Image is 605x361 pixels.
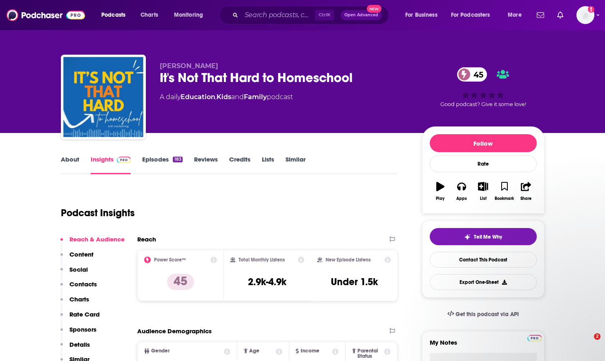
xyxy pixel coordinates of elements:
div: Share [520,196,531,201]
a: Credits [229,155,250,174]
span: 2 [594,333,601,340]
a: InsightsPodchaser Pro [91,155,131,174]
span: Logged in as nwierenga [576,6,594,24]
h3: 2.9k-4.9k [248,276,286,288]
div: Rate [430,155,537,172]
span: , [215,93,217,101]
button: Apps [451,177,472,206]
a: Family [244,93,267,101]
span: New [367,5,382,13]
button: Export One-Sheet [430,274,537,290]
span: Monitoring [174,9,203,21]
input: Search podcasts, credits, & more... [241,9,315,22]
button: open menu [502,9,532,22]
button: Social [60,266,88,281]
button: open menu [168,9,214,22]
p: Details [69,341,90,348]
span: Tell Me Why [474,234,502,240]
h2: Total Monthly Listens [239,257,285,263]
button: Charts [60,295,89,310]
h2: New Episode Listens [326,257,371,263]
img: It's Not That Hard to Homeschool [63,56,144,138]
button: open menu [96,9,136,22]
div: Apps [456,196,467,201]
span: 45 [465,67,487,82]
button: Show profile menu [576,6,594,24]
button: open menu [400,9,448,22]
h2: Audience Demographics [137,327,212,335]
svg: Add a profile image [588,6,594,13]
span: For Business [405,9,438,21]
a: Similar [286,155,306,174]
a: Contact This Podcast [430,252,537,268]
a: Education [181,93,215,101]
button: Reach & Audience [60,235,125,250]
a: About [61,155,79,174]
a: Get this podcast via API [441,304,526,324]
button: open menu [446,9,502,22]
span: Podcasts [101,9,125,21]
a: Kids [217,93,231,101]
a: Charts [135,9,163,22]
div: Play [436,196,444,201]
span: Open Advanced [344,13,378,17]
span: More [508,9,522,21]
p: Rate Card [69,310,100,318]
a: Lists [262,155,274,174]
img: tell me why sparkle [464,234,471,240]
iframe: Intercom live chat [577,333,597,353]
div: List [480,196,487,201]
button: Content [60,250,94,266]
button: Open AdvancedNew [341,10,382,20]
h2: Reach [137,235,156,243]
img: Podchaser - Follow, Share and Rate Podcasts [7,7,85,23]
div: Search podcasts, credits, & more... [227,6,397,24]
a: Show notifications dropdown [534,8,547,22]
span: Ctrl K [315,10,334,20]
a: 45 [457,67,487,82]
button: Details [60,341,90,356]
p: Social [69,266,88,273]
label: My Notes [430,339,537,353]
button: Bookmark [494,177,515,206]
span: Income [301,348,319,354]
img: User Profile [576,6,594,24]
button: tell me why sparkleTell Me Why [430,228,537,245]
button: Share [515,177,536,206]
button: Follow [430,134,537,152]
a: Episodes183 [142,155,182,174]
div: A daily podcast [160,92,293,102]
a: Show notifications dropdown [554,8,567,22]
button: List [472,177,493,206]
div: Bookmark [495,196,514,201]
span: Good podcast? Give it some love! [440,101,526,107]
p: Sponsors [69,326,96,333]
p: 45 [167,274,194,290]
img: Podchaser Pro [117,157,131,163]
span: Gender [151,348,170,354]
div: 183 [173,157,182,162]
span: Age [249,348,259,354]
h1: Podcast Insights [61,207,135,219]
h3: Under 1.5k [331,276,378,288]
span: Parental Status [357,348,383,359]
p: Contacts [69,280,97,288]
button: Rate Card [60,310,100,326]
p: Reach & Audience [69,235,125,243]
span: Charts [141,9,158,21]
a: Reviews [194,155,218,174]
span: and [231,93,244,101]
button: Sponsors [60,326,96,341]
button: Contacts [60,280,97,295]
div: 45Good podcast? Give it some love! [422,62,545,113]
span: For Podcasters [451,9,490,21]
p: Content [69,250,94,258]
span: [PERSON_NAME] [160,62,218,70]
p: Charts [69,295,89,303]
button: Play [430,177,451,206]
h2: Power Score™ [154,257,186,263]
